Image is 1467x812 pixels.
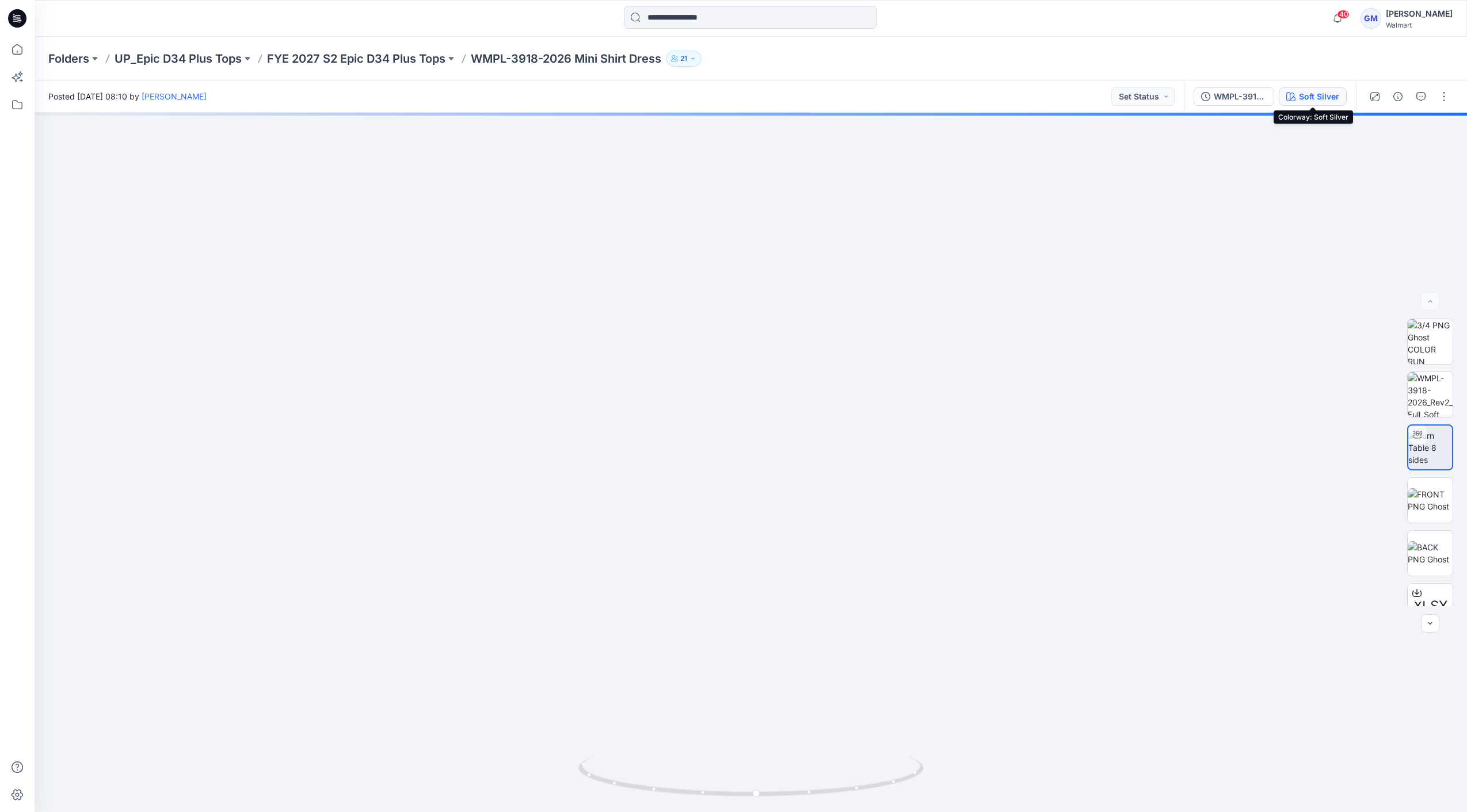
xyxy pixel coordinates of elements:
[1279,87,1347,106] button: Soft Silver
[48,51,89,67] a: Folders
[1194,87,1274,106] button: WMPL-3918-2026_Rev2_Mini Shirt Dress_Full Colorway
[471,51,661,67] p: WMPL-3918-2026 Mini Shirt Dress
[1214,90,1267,103] div: WMPL-3918-2026_Rev2_Mini Shirt Dress_Full Colorway
[1408,488,1453,512] img: FRONT PNG Ghost
[1408,372,1453,417] img: WMPL-3918-2026_Rev2_Full_Soft Silver
[48,90,207,102] span: Posted [DATE] 08:10 by
[142,91,207,101] a: [PERSON_NAME]
[1408,541,1453,565] img: BACK PNG Ghost
[1408,319,1453,364] img: 3/4 PNG Ghost COLOR RUN
[115,51,242,67] a: UP_Epic D34 Plus Tops
[1386,21,1453,29] div: Walmart
[1389,87,1407,106] button: Details
[1408,430,1452,466] img: Turn Table 8 sides
[680,52,687,65] p: 21
[1361,8,1381,29] div: GM
[1299,90,1339,103] div: Soft Silver
[666,51,702,67] button: 21
[1386,7,1453,21] div: [PERSON_NAME]
[1413,596,1447,616] span: XLSX
[267,51,445,67] a: FYE 2027 S2 Epic D34 Plus Tops
[1337,10,1350,19] span: 40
